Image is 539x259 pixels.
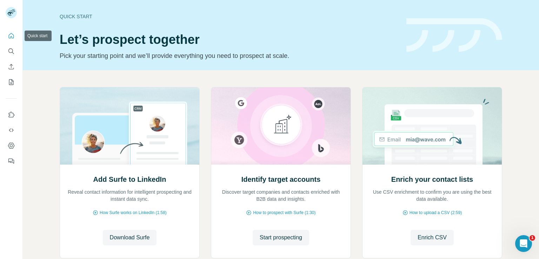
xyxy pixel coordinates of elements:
span: Download Surfe [110,233,150,242]
img: banner [406,18,502,52]
button: Dashboard [6,139,17,152]
p: Reveal contact information for intelligent prospecting and instant data sync. [67,188,192,202]
p: Pick your starting point and we’ll provide everything you need to prospect at scale. [60,51,398,61]
button: Enrich CSV [6,60,17,73]
span: How to prospect with Surfe (1:30) [253,210,315,216]
button: Use Surfe API [6,124,17,137]
button: My lists [6,76,17,88]
button: Feedback [6,155,17,167]
button: Enrich CSV [411,230,454,245]
span: 1 [530,235,535,241]
img: Identify target accounts [211,87,351,165]
button: Start prospecting [253,230,309,245]
span: How to upload a CSV (2:59) [410,210,462,216]
h2: Enrich your contact lists [391,174,473,184]
span: Start prospecting [260,233,302,242]
div: Quick start [60,13,398,20]
span: How Surfe works on LinkedIn (1:58) [100,210,167,216]
img: Add Surfe to LinkedIn [60,87,200,165]
iframe: Intercom live chat [515,235,532,252]
span: Enrich CSV [418,233,447,242]
p: Discover target companies and contacts enriched with B2B data and insights. [218,188,344,202]
button: Search [6,45,17,58]
button: Use Surfe on LinkedIn [6,108,17,121]
button: Download Surfe [103,230,157,245]
button: Quick start [6,29,17,42]
img: Enrich your contact lists [362,87,502,165]
h2: Add Surfe to LinkedIn [93,174,166,184]
h2: Identify target accounts [241,174,321,184]
h1: Let’s prospect together [60,33,398,47]
p: Use CSV enrichment to confirm you are using the best data available. [370,188,495,202]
